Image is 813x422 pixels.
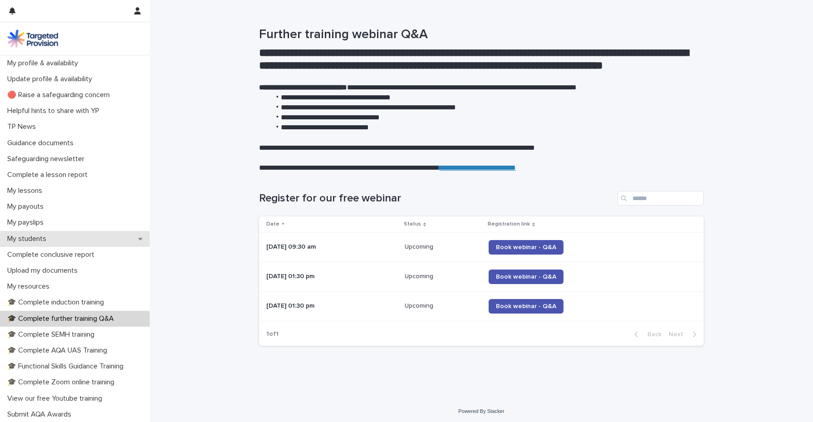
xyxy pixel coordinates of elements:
[259,232,704,262] tr: [DATE] 09:30 amUpcomingUpcoming Book webinar - Q&A
[669,331,689,338] span: Next
[4,107,107,115] p: Helpful hints to share with YP
[642,331,661,338] span: Back
[496,274,556,280] span: Book webinar - Q&A
[4,75,99,83] p: Update profile & availability
[4,298,111,307] p: 🎓 Complete induction training
[7,29,58,48] img: M5nRWzHhSzIhMunXDL62
[627,330,665,339] button: Back
[266,273,397,280] p: [DATE] 01:30 pm
[4,91,117,99] p: 🔴 Raise a safeguarding concern
[259,27,704,43] h1: Further training webinar Q&A
[496,244,556,250] span: Book webinar - Q&A
[4,218,51,227] p: My payslips
[4,202,51,211] p: My payouts
[4,346,114,355] p: 🎓 Complete AQA UAS Training
[4,282,57,291] p: My resources
[259,192,614,205] h1: Register for our free webinar
[665,330,704,339] button: Next
[4,186,49,195] p: My lessons
[4,362,131,371] p: 🎓 Functional Skills Guidance Training
[489,299,563,314] a: Book webinar - Q&A
[4,330,102,339] p: 🎓 Complete SEMH training
[266,302,397,310] p: [DATE] 01:30 pm
[4,171,95,179] p: Complete a lesson report
[266,243,397,251] p: [DATE] 09:30 am
[488,219,530,229] p: Registration link
[4,59,85,68] p: My profile & availability
[4,394,109,403] p: View our free Youtube training
[4,378,122,387] p: 🎓 Complete Zoom online training
[617,191,704,206] input: Search
[4,266,85,275] p: Upload my documents
[496,303,556,309] span: Book webinar - Q&A
[405,271,435,280] p: Upcoming
[266,219,279,229] p: Date
[259,262,704,291] tr: [DATE] 01:30 pmUpcomingUpcoming Book webinar - Q&A
[4,250,102,259] p: Complete conclusive report
[259,323,286,345] p: 1 of 1
[259,291,704,321] tr: [DATE] 01:30 pmUpcomingUpcoming Book webinar - Q&A
[4,235,54,243] p: My students
[405,300,435,310] p: Upcoming
[458,408,504,414] a: Powered By Stacker
[4,314,121,323] p: 🎓 Complete further training Q&A
[4,123,43,131] p: TP News
[404,219,421,229] p: Status
[4,139,81,147] p: Guidance documents
[4,410,78,419] p: Submit AQA Awards
[489,270,563,284] a: Book webinar - Q&A
[489,240,563,255] a: Book webinar - Q&A
[405,241,435,251] p: Upcoming
[4,155,92,163] p: Safeguarding newsletter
